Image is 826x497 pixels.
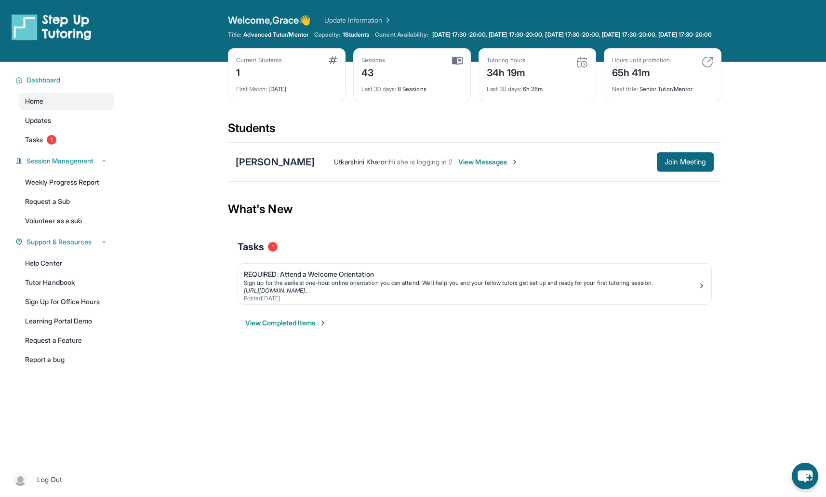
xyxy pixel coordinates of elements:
span: Log Out [37,475,62,484]
div: 1 [236,64,282,80]
span: Dashboard [27,75,61,85]
span: Tasks [238,240,264,254]
span: Utkarshini Kheror : [334,158,388,166]
div: [DATE] [236,80,337,93]
span: Capacity: [314,31,341,39]
a: Volunteer as a sub [19,212,114,229]
img: card [576,56,588,68]
div: [PERSON_NAME] [236,155,315,169]
span: View Messages [458,157,519,167]
div: 43 [361,64,386,80]
button: chat-button [792,463,818,489]
a: Help Center [19,255,114,272]
div: Students [228,121,721,142]
a: |Log Out [10,469,114,490]
a: Sign Up for Office Hours [19,293,114,310]
span: [DATE] 17:30-20:00, [DATE] 17:30-20:00, [DATE] 17:30-20:00, [DATE] 17:30-20:00, [DATE] 17:30-20:00 [432,31,712,39]
div: Current Students [236,56,282,64]
div: Tutoring hours [487,56,526,64]
a: Tasks1 [19,131,114,148]
a: Update Information [324,15,392,25]
span: Support & Resources [27,237,92,247]
img: Chevron Right [382,15,392,25]
span: Hi she is logging in 2 [389,158,453,166]
a: Updates [19,112,114,129]
img: Chevron-Right [511,158,519,166]
span: Next title : [612,85,638,93]
div: Senior Tutor/Mentor [612,80,713,93]
div: Sessions [361,56,386,64]
span: Current Availability: [375,31,428,39]
img: card [452,56,463,65]
div: REQUIRED: Attend a Welcome Orientation [244,269,698,279]
span: First Match : [236,85,267,93]
a: Report a bug [19,351,114,368]
button: Dashboard [23,75,108,85]
span: 1 [47,135,56,145]
button: Join Meeting [657,152,714,172]
a: Weekly Progress Report [19,174,114,191]
span: Title: [228,31,241,39]
span: 1 Students [343,31,370,39]
div: 6h 26m [487,80,588,93]
a: [DATE] 17:30-20:00, [DATE] 17:30-20:00, [DATE] 17:30-20:00, [DATE] 17:30-20:00, [DATE] 17:30-20:00 [430,31,714,39]
div: What's New [228,188,721,230]
button: View Completed Items [245,318,327,328]
span: Updates [25,116,52,125]
span: Last 30 days : [361,85,396,93]
button: Support & Resources [23,237,108,247]
a: Tutor Handbook [19,274,114,291]
a: Request a Sub [19,193,114,210]
button: Session Management [23,156,108,166]
div: 34h 19m [487,64,526,80]
a: Request a Feature [19,332,114,349]
div: Hours until promotion [612,56,670,64]
a: Home [19,93,114,110]
div: 65h 41m [612,64,670,80]
div: Posted [DATE] [244,295,698,302]
span: 1 [268,242,278,252]
div: 8 Sessions [361,80,463,93]
a: [URL][DOMAIN_NAME].. [244,287,308,294]
a: REQUIRED: Attend a Welcome OrientationSign up for the earliest one-hour online orientation you ca... [238,264,711,304]
span: Last 30 days : [487,85,521,93]
span: Join Meeting [665,159,706,165]
img: user-img [13,473,27,486]
span: | [31,474,33,485]
div: Sign up for the earliest one-hour online orientation you can attend! We’ll help you and your fell... [244,279,698,287]
span: Session Management [27,156,93,166]
span: Tasks [25,135,43,145]
a: Learning Portal Demo [19,312,114,330]
img: logo [12,13,92,40]
span: Welcome, Grace 👋 [228,13,311,27]
img: card [329,56,337,64]
span: Home [25,96,43,106]
img: card [702,56,713,68]
span: Advanced Tutor/Mentor [243,31,308,39]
